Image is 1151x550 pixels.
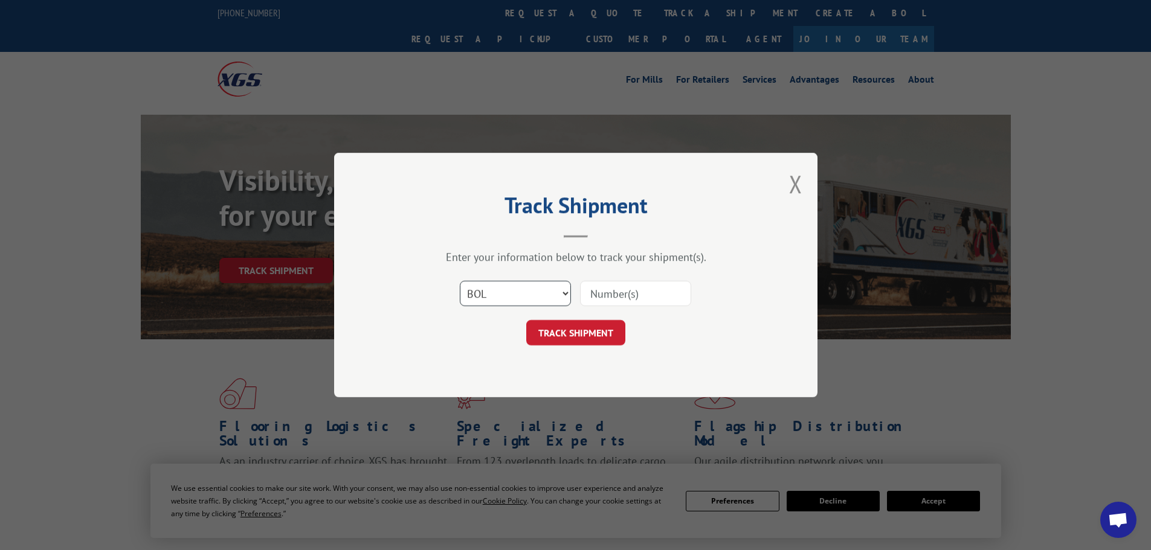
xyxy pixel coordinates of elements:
button: Close modal [789,168,802,200]
input: Number(s) [580,281,691,306]
div: Open chat [1100,502,1136,538]
h2: Track Shipment [395,197,757,220]
div: Enter your information below to track your shipment(s). [395,250,757,264]
button: TRACK SHIPMENT [526,320,625,345]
